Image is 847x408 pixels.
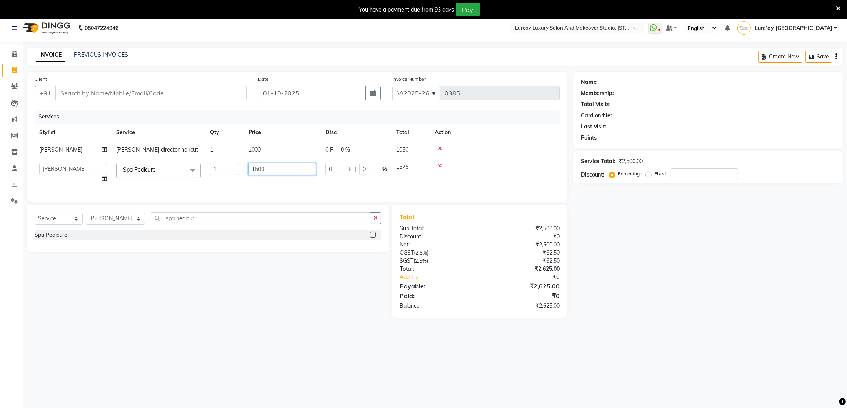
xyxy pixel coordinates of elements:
label: Date [258,76,268,83]
div: Service Total: [581,157,616,165]
div: ( ) [394,257,480,265]
label: Fixed [655,170,666,177]
div: ₹2,500.00 [619,157,643,165]
span: Total [400,213,417,221]
label: Client [35,76,47,83]
th: Qty [205,124,244,141]
span: CGST [400,249,414,256]
th: Price [244,124,321,141]
th: Total [392,124,430,141]
input: Search or Scan [151,212,370,224]
div: Points: [581,134,598,142]
label: Invoice Number [392,76,426,83]
span: 2.5% [415,258,427,264]
span: 0 % [341,146,350,154]
span: [PERSON_NAME] director haircut [116,146,198,153]
div: ₹0 [480,291,565,300]
div: ₹2,625.00 [480,302,565,310]
div: ₹62.50 [480,257,565,265]
div: ₹0 [494,273,565,281]
span: % [382,165,387,173]
img: Lure’ay India [737,21,751,35]
th: Stylist [35,124,112,141]
div: Discount: [394,233,480,241]
div: ₹2,500.00 [480,241,565,249]
button: Create New [758,51,802,63]
span: 1 [210,146,213,153]
th: Action [430,124,560,141]
div: Name: [581,78,598,86]
div: ( ) [394,249,480,257]
div: Net: [394,241,480,249]
div: Card on file: [581,112,612,120]
button: Pay [456,3,480,16]
div: Paid: [394,291,480,300]
th: Service [112,124,205,141]
b: 08047224946 [85,17,118,39]
div: ₹2,625.00 [480,281,565,291]
div: Sub Total: [394,225,480,233]
div: Services [35,110,565,124]
span: 1050 [396,146,408,153]
a: PREVIOUS INVOICES [74,51,128,58]
span: SGST [400,257,413,264]
div: Total Visits: [581,100,611,108]
a: INVOICE [36,48,65,62]
th: Disc [321,124,392,141]
a: Add Tip [394,273,494,281]
div: Payable: [394,281,480,291]
div: Discount: [581,171,605,179]
a: x [156,166,159,173]
div: You have a payment due from 93 days [359,6,454,14]
span: 1575 [396,163,408,170]
div: ₹2,625.00 [480,265,565,273]
img: logo [20,17,72,39]
div: Last Visit: [581,123,607,131]
span: 0 F [325,146,333,154]
div: ₹62.50 [480,249,565,257]
input: Search by Name/Mobile/Email/Code [55,86,247,100]
span: | [336,146,338,154]
span: 2.5% [415,250,427,256]
button: +91 [35,86,56,100]
span: | [355,165,356,173]
span: F [348,165,352,173]
div: ₹0 [480,233,565,241]
div: Balance : [394,302,480,310]
div: ₹2,500.00 [480,225,565,233]
button: Save [805,51,832,63]
span: 1000 [248,146,261,153]
span: Spa Pedicure [123,166,156,173]
span: [PERSON_NAME] [39,146,82,153]
div: Total: [394,265,480,273]
div: Spa Pedicure [35,231,67,239]
span: Lure’ay [GEOGRAPHIC_DATA] [755,24,832,32]
div: Membership: [581,89,614,97]
label: Percentage [618,170,643,177]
